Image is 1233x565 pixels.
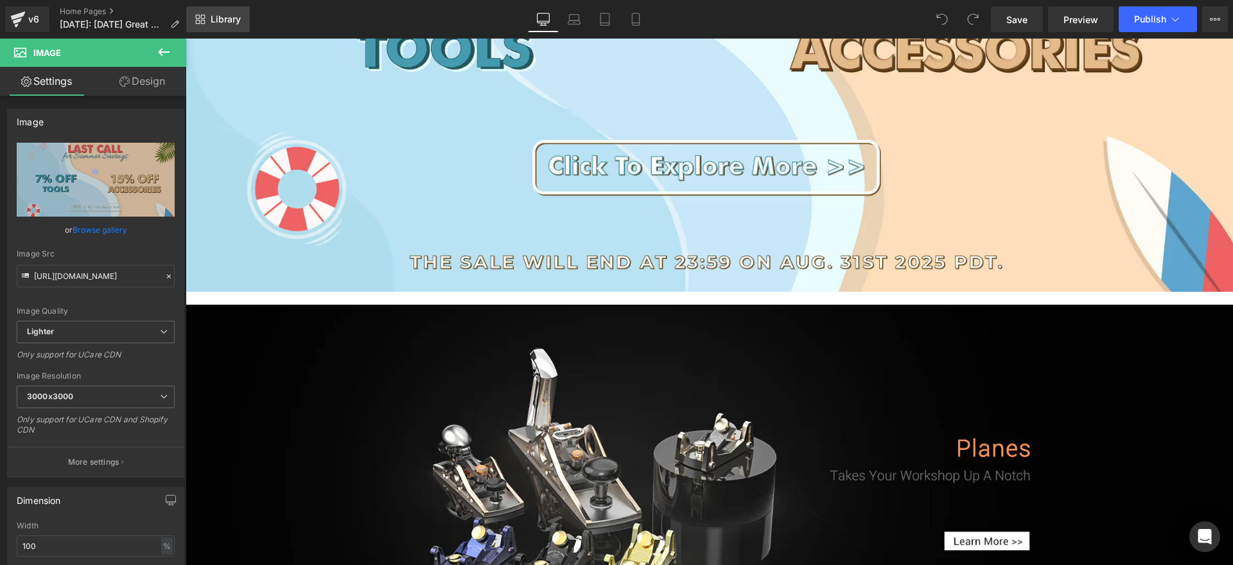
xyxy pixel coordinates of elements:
[17,521,175,530] div: Width
[1134,14,1166,24] span: Publish
[559,6,590,32] a: Laptop
[1189,521,1220,552] div: Open Intercom Messenger
[27,391,73,401] b: 3000x3000
[5,6,49,32] a: v6
[17,109,44,127] div: Image
[26,11,42,28] div: v6
[929,6,955,32] button: Undo
[73,219,127,241] a: Browse gallery
[17,535,175,557] input: auto
[17,488,61,506] div: Dimension
[17,265,175,287] input: Link
[8,447,184,477] button: More settings
[161,537,173,555] div: %
[620,6,651,32] a: Mobile
[17,307,175,316] div: Image Quality
[68,456,119,468] p: More settings
[960,6,986,32] button: Redo
[17,249,175,258] div: Image Src
[17,415,175,444] div: Only support for UCare CDN and Shopify CDN
[60,6,189,17] a: Home Pages
[1006,13,1027,26] span: Save
[17,372,175,381] div: Image Resolution
[17,223,175,237] div: or
[27,327,54,336] b: Lighter
[17,350,175,368] div: Only support for UCare CDN
[1202,6,1228,32] button: More
[186,6,250,32] a: New Library
[528,6,559,32] a: Desktop
[60,19,165,30] span: [DATE]: [DATE] Great Deal
[1063,13,1098,26] span: Preview
[33,48,61,58] span: Image
[1048,6,1114,32] a: Preview
[96,67,189,96] a: Design
[590,6,620,32] a: Tablet
[211,13,241,25] span: Library
[1119,6,1197,32] button: Publish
